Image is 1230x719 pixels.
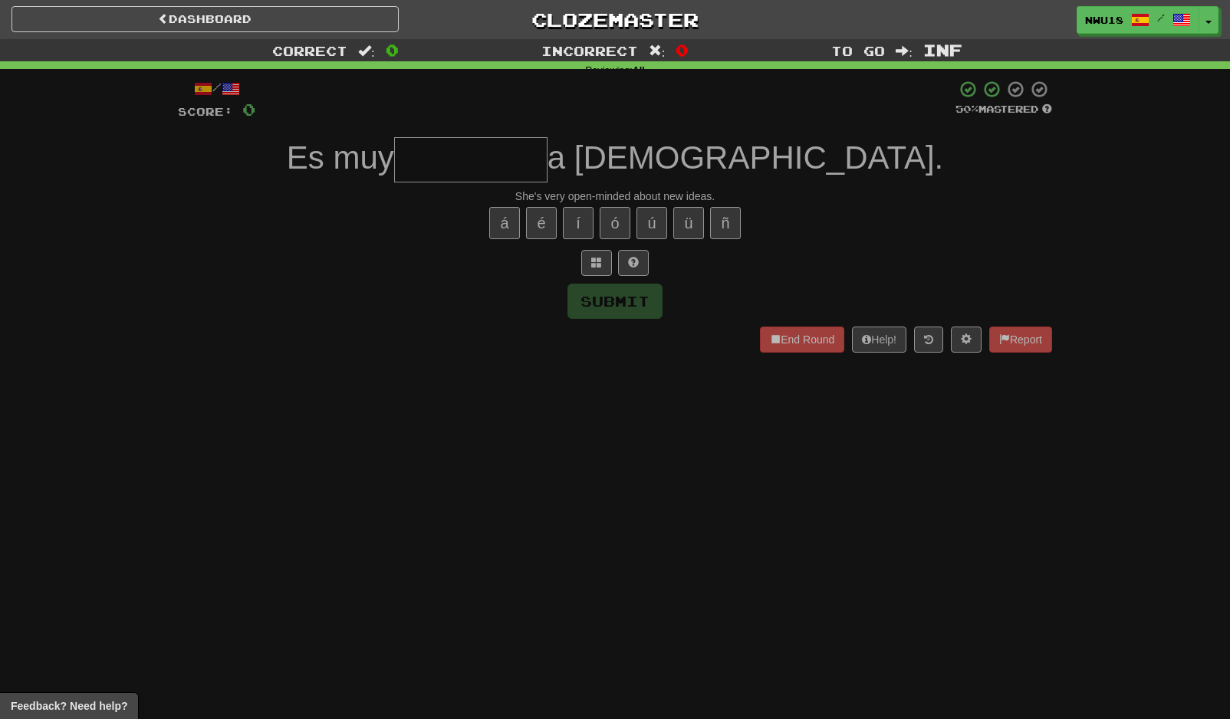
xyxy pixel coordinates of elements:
[526,207,557,239] button: é
[178,80,255,99] div: /
[541,43,638,58] span: Incorrect
[649,44,666,57] span: :
[633,65,645,76] strong: All
[272,43,347,58] span: Correct
[12,6,399,32] a: Dashboard
[955,103,1052,117] div: Mastered
[600,207,630,239] button: ó
[914,327,943,353] button: Round history (alt+y)
[760,327,844,353] button: End Round
[11,698,127,714] span: Open feedback widget
[386,41,399,59] span: 0
[923,41,962,59] span: Inf
[581,250,612,276] button: Switch sentence to multiple choice alt+p
[1077,6,1199,34] a: nwu18 /
[178,189,1052,204] div: She's very open-minded about new ideas.
[896,44,913,57] span: :
[955,103,978,115] span: 50 %
[548,140,944,176] span: a [DEMOGRAPHIC_DATA].
[852,327,906,353] button: Help!
[1157,12,1165,23] span: /
[676,41,689,59] span: 0
[710,207,741,239] button: ñ
[618,250,649,276] button: Single letter hint - you only get 1 per sentence and score half the points! alt+h
[287,140,394,176] span: Es muy
[242,100,255,119] span: 0
[489,207,520,239] button: á
[636,207,667,239] button: ú
[831,43,885,58] span: To go
[563,207,594,239] button: í
[567,284,663,319] button: Submit
[358,44,375,57] span: :
[178,105,233,118] span: Score:
[989,327,1052,353] button: Report
[673,207,704,239] button: ü
[422,6,809,33] a: Clozemaster
[1085,13,1123,27] span: nwu18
